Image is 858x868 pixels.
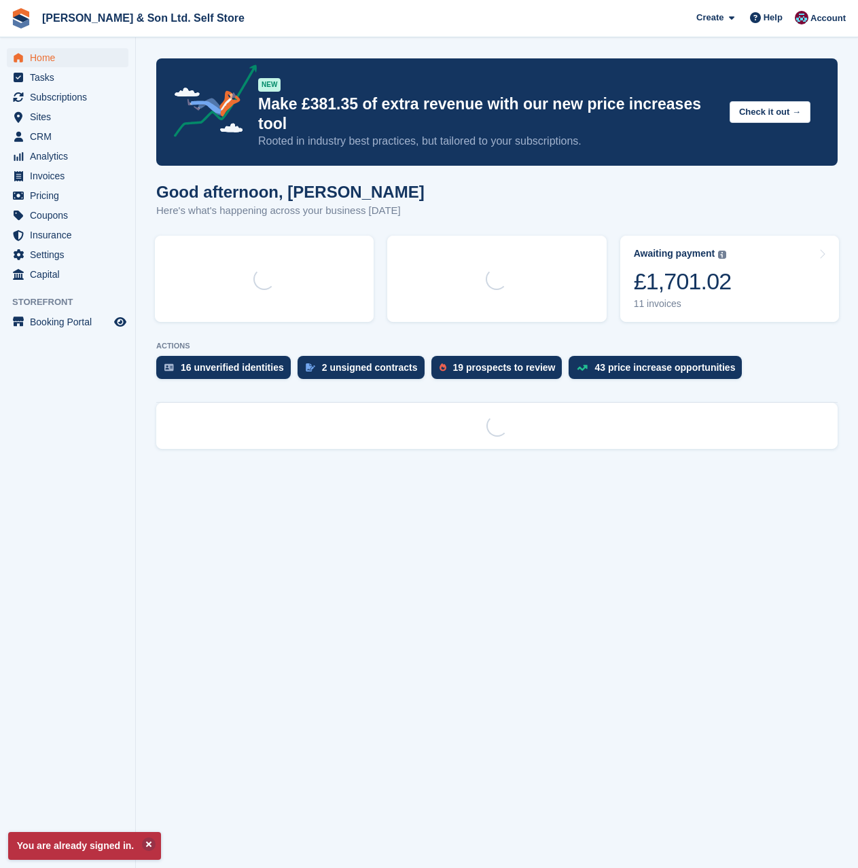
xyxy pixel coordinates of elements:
[7,186,128,205] a: menu
[810,12,846,25] span: Account
[30,312,111,331] span: Booking Portal
[620,236,839,322] a: Awaiting payment £1,701.02 11 invoices
[7,312,128,331] a: menu
[634,298,732,310] div: 11 invoices
[258,78,281,92] div: NEW
[634,268,732,295] div: £1,701.02
[322,362,418,373] div: 2 unsigned contracts
[30,88,111,107] span: Subscriptions
[7,225,128,245] a: menu
[181,362,284,373] div: 16 unverified identities
[156,356,298,386] a: 16 unverified identities
[8,832,161,860] p: You are already signed in.
[12,295,135,309] span: Storefront
[634,248,715,259] div: Awaiting payment
[7,88,128,107] a: menu
[718,251,726,259] img: icon-info-grey-7440780725fd019a000dd9b08b2336e03edf1995a4989e88bcd33f0948082b44.svg
[7,206,128,225] a: menu
[156,183,425,201] h1: Good afternoon, [PERSON_NAME]
[764,11,783,24] span: Help
[577,365,588,371] img: price_increase_opportunities-93ffe204e8149a01c8c9dc8f82e8f89637d9d84a8eef4429ea346261dce0b2c0.svg
[164,363,174,372] img: verify_identity-adf6edd0f0f0b5bbfe63781bf79b02c33cf7c696d77639b501bdc392416b5a36.svg
[453,362,556,373] div: 19 prospects to review
[30,107,111,126] span: Sites
[696,11,723,24] span: Create
[156,203,425,219] p: Here's what's happening across your business [DATE]
[30,68,111,87] span: Tasks
[7,48,128,67] a: menu
[431,356,569,386] a: 19 prospects to review
[112,314,128,330] a: Preview store
[440,363,446,372] img: prospect-51fa495bee0391a8d652442698ab0144808aea92771e9ea1ae160a38d050c398.svg
[7,245,128,264] a: menu
[306,363,315,372] img: contract_signature_icon-13c848040528278c33f63329250d36e43548de30e8caae1d1a13099fd9432cc5.svg
[594,362,735,373] div: 43 price increase opportunities
[569,356,749,386] a: 43 price increase opportunities
[7,265,128,284] a: menu
[7,127,128,146] a: menu
[11,8,31,29] img: stora-icon-8386f47178a22dfd0bd8f6a31ec36ba5ce8667c1dd55bd0f319d3a0aa187defe.svg
[162,65,257,142] img: price-adjustments-announcement-icon-8257ccfd72463d97f412b2fc003d46551f7dbcb40ab6d574587a9cd5c0d94...
[30,225,111,245] span: Insurance
[30,186,111,205] span: Pricing
[7,68,128,87] a: menu
[30,206,111,225] span: Coupons
[258,94,719,134] p: Make £381.35 of extra revenue with our new price increases tool
[7,107,128,126] a: menu
[30,147,111,166] span: Analytics
[30,127,111,146] span: CRM
[7,147,128,166] a: menu
[298,356,431,386] a: 2 unsigned contracts
[730,101,810,124] button: Check it out →
[258,134,719,149] p: Rooted in industry best practices, but tailored to your subscriptions.
[30,265,111,284] span: Capital
[37,7,250,29] a: [PERSON_NAME] & Son Ltd. Self Store
[795,11,808,24] img: Ben Tripp
[30,48,111,67] span: Home
[30,166,111,185] span: Invoices
[7,166,128,185] a: menu
[156,342,838,350] p: ACTIONS
[30,245,111,264] span: Settings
